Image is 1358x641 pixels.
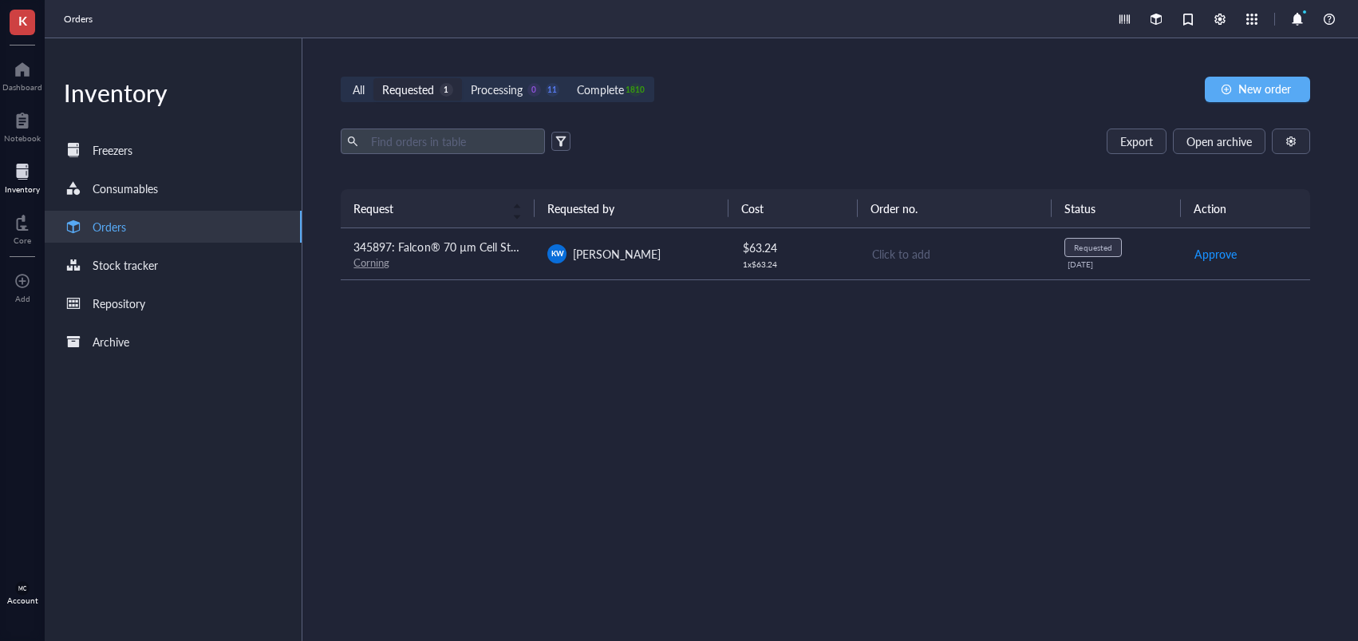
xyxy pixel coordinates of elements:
th: Action [1181,189,1310,228]
span: K [18,10,27,30]
div: Consumables [93,180,158,197]
div: segmented control [341,77,653,102]
div: Inventory [45,77,302,109]
div: [DATE] [1068,259,1168,269]
div: 1 x $ 63.24 [743,259,845,269]
button: Approve [1194,241,1238,267]
a: Archive [45,326,302,358]
button: Open archive [1173,129,1265,154]
div: Core [14,235,31,245]
div: Repository [93,295,145,312]
span: MC [18,585,26,592]
th: Order no. [858,189,1052,228]
th: Status [1052,189,1181,228]
div: 0 [527,83,541,97]
div: Requested [1074,243,1111,252]
button: New order [1205,77,1310,102]
div: Add [15,294,30,303]
a: Consumables [45,172,302,204]
a: Freezers [45,134,302,166]
div: 11 [546,83,559,97]
div: Stock tracker [93,256,158,274]
div: Dashboard [2,82,42,92]
span: 345897: Falcon® 70 µm Cell Strainer, White, Sterile, Individually Packaged, 50/Case [353,239,766,255]
th: Requested by [535,189,728,228]
a: Notebook [4,108,41,143]
div: Complete [577,81,624,98]
div: Requested [382,81,434,98]
div: Notebook [4,133,41,143]
td: Click to add [858,228,1052,280]
div: 1 [440,83,453,97]
a: Corning [353,255,389,270]
div: Account [7,595,38,605]
a: Repository [45,287,302,319]
div: Orders [93,218,126,235]
a: Orders [64,11,96,27]
div: Freezers [93,141,132,159]
div: Click to add [872,245,1039,263]
a: Core [14,210,31,245]
div: 1810 [629,83,642,97]
th: Cost [728,189,858,228]
span: New order [1238,82,1291,95]
span: [PERSON_NAME] [573,246,661,262]
a: Stock tracker [45,249,302,281]
span: Request [353,200,503,217]
div: $ 63.24 [743,239,845,256]
button: Export [1107,129,1167,154]
div: Inventory [5,184,40,194]
span: Open archive [1186,135,1252,148]
div: Processing [471,81,523,98]
span: Approve [1194,245,1237,263]
th: Request [341,189,535,228]
div: Archive [93,333,129,350]
span: Export [1120,135,1153,148]
a: Orders [45,211,302,243]
a: Inventory [5,159,40,194]
input: Find orders in table [365,129,539,153]
a: Dashboard [2,57,42,92]
div: All [353,81,365,98]
span: KW [551,248,563,259]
